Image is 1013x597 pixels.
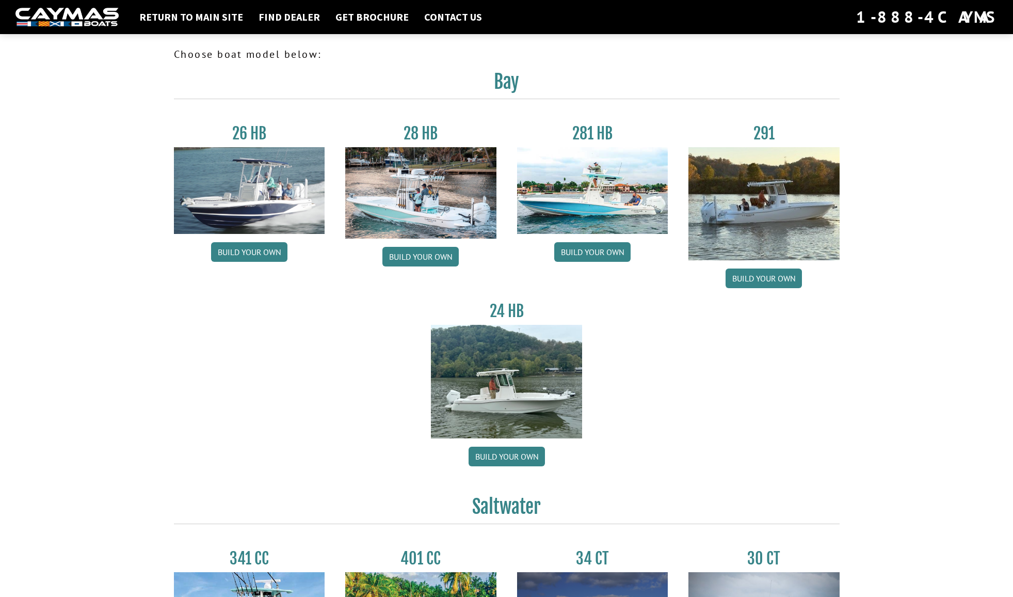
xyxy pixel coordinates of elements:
h3: 401 CC [345,549,496,568]
a: Build your own [726,269,802,288]
h3: 28 HB [345,124,496,143]
div: 1-888-4CAYMAS [856,6,998,28]
a: Find Dealer [253,10,325,24]
img: 24_HB_thumbnail.jpg [431,325,582,438]
h2: Saltwater [174,495,840,524]
h3: 34 CT [517,549,668,568]
h3: 341 CC [174,549,325,568]
h3: 24 HB [431,302,582,321]
h2: Bay [174,70,840,99]
img: 291_Thumbnail.jpg [688,147,840,260]
a: Build your own [469,447,545,466]
a: Build your own [554,242,631,262]
h3: 281 HB [517,124,668,143]
h3: 30 CT [688,549,840,568]
a: Contact Us [419,10,487,24]
h3: 26 HB [174,124,325,143]
p: Choose boat model below: [174,46,840,62]
a: Get Brochure [330,10,414,24]
img: white-logo-c9c8dbefe5ff5ceceb0f0178aa75bf4bb51f6bca0971e226c86eb53dfe498488.png [15,8,119,27]
img: 28-hb-twin.jpg [517,147,668,234]
a: Return to main site [134,10,248,24]
h3: 291 [688,124,840,143]
img: 28_hb_thumbnail_for_caymas_connect.jpg [345,147,496,239]
img: 26_new_photo_resized.jpg [174,147,325,234]
a: Build your own [382,247,459,266]
a: Build your own [211,242,287,262]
